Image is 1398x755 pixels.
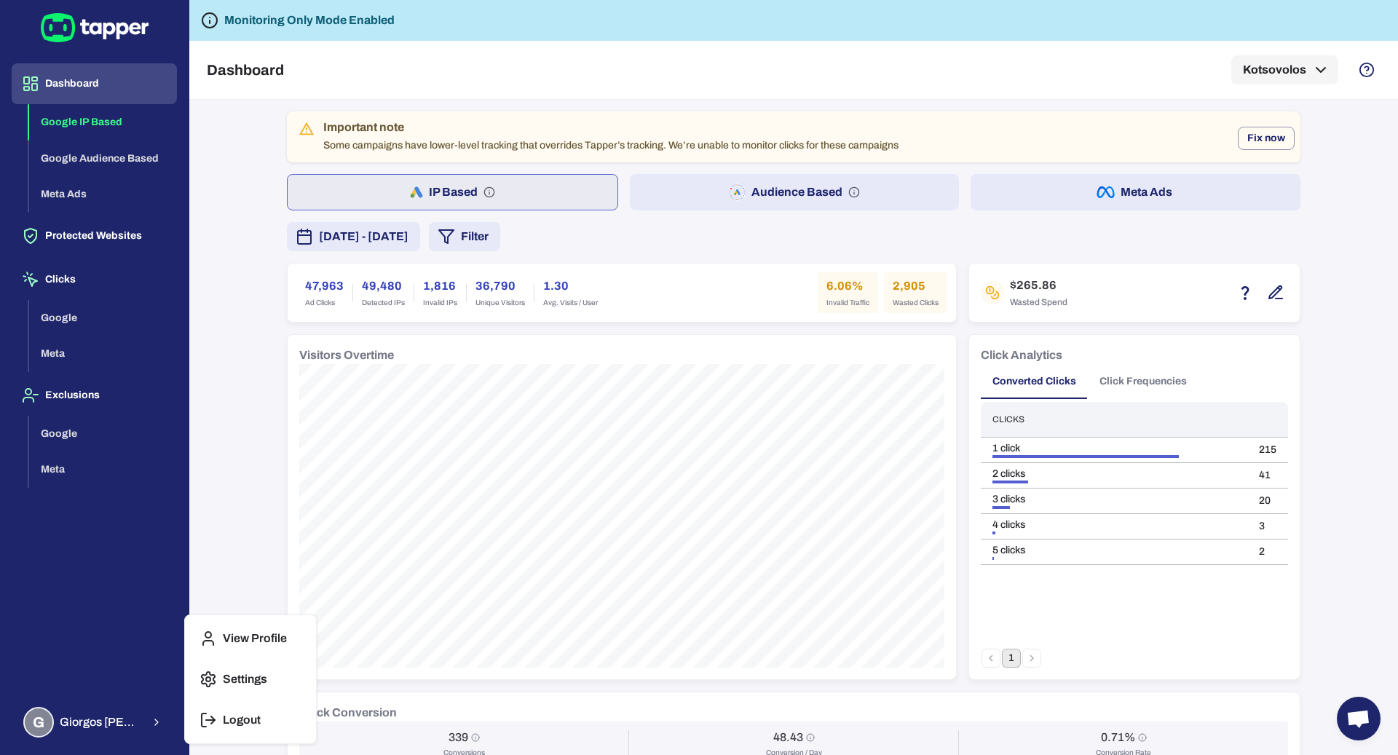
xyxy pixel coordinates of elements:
p: Logout [223,713,261,727]
button: Logout [191,703,310,738]
p: Settings [223,672,267,687]
button: View Profile [191,621,310,656]
p: View Profile [223,631,287,646]
button: Settings [191,662,310,697]
a: Open chat [1337,697,1381,740]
